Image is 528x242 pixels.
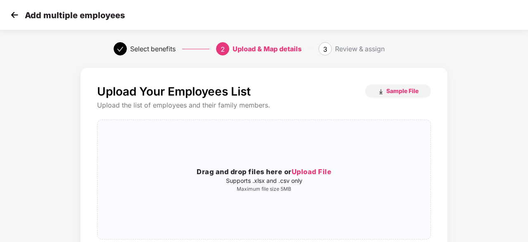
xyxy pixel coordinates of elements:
[117,46,124,53] span: check
[378,89,384,95] img: download_icon
[98,167,430,177] h3: Drag and drop files here or
[323,45,327,53] span: 3
[97,84,251,98] p: Upload Your Employees List
[98,120,430,239] span: Drag and drop files here orUpload FileSupports .xlsx and .csv onlyMaximum file size 5MB
[365,84,431,98] button: Sample File
[233,42,302,55] div: Upload & Map details
[97,101,431,110] div: Upload the list of employees and their family members.
[8,9,21,21] img: svg+xml;base64,PHN2ZyB4bWxucz0iaHR0cDovL3d3dy53My5vcmcvMjAwMC9zdmciIHdpZHRoPSIzMCIgaGVpZ2h0PSIzMC...
[292,168,332,176] span: Upload File
[25,10,125,20] p: Add multiple employees
[221,45,225,53] span: 2
[335,42,385,55] div: Review & assign
[98,186,430,192] p: Maximum file size 5MB
[98,177,430,184] p: Supports .xlsx and .csv only
[130,42,176,55] div: Select benefits
[386,87,419,95] span: Sample File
